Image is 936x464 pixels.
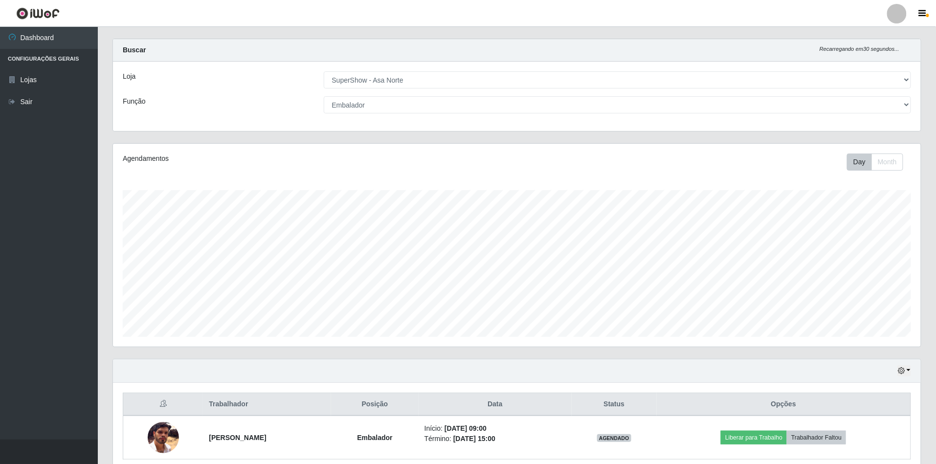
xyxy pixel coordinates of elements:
[203,393,331,416] th: Trabalhador
[357,434,392,442] strong: Embalador
[871,154,903,171] button: Month
[123,71,135,82] label: Loja
[847,154,911,171] div: Toolbar with button groups
[721,431,787,444] button: Liberar para Trabalho
[787,431,846,444] button: Trabalhador Faltou
[123,154,443,164] div: Agendamentos
[123,46,146,54] strong: Buscar
[16,7,60,20] img: CoreUI Logo
[847,154,903,171] div: First group
[148,422,179,453] img: 1734717801679.jpeg
[123,96,146,107] label: Função
[445,424,487,432] time: [DATE] 09:00
[419,393,572,416] th: Data
[572,393,656,416] th: Status
[209,434,266,442] strong: [PERSON_NAME]
[657,393,911,416] th: Opções
[453,435,495,442] time: [DATE] 15:00
[597,434,631,442] span: AGENDADO
[424,423,566,434] li: Início:
[847,154,872,171] button: Day
[331,393,418,416] th: Posição
[424,434,566,444] li: Término:
[820,46,899,52] i: Recarregando em 30 segundos...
